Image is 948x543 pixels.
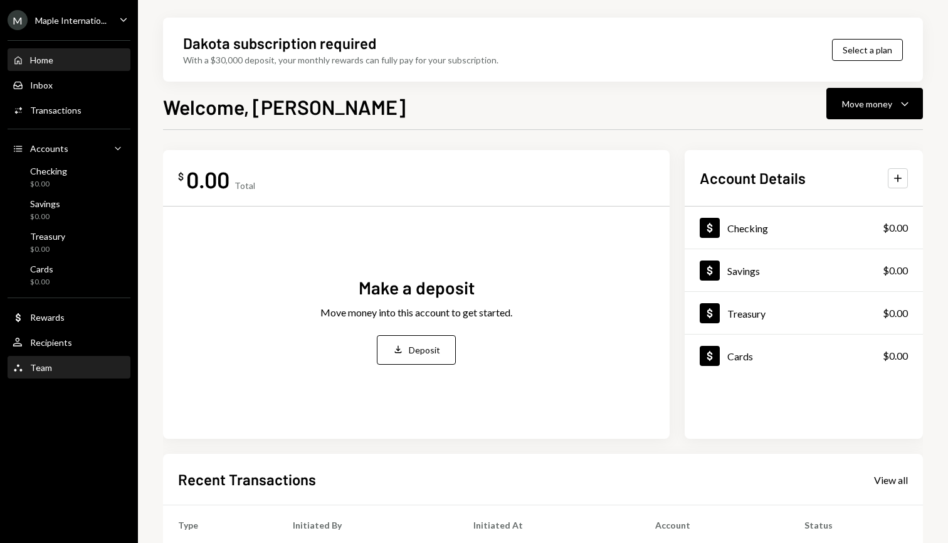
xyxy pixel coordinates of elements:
[234,180,255,191] div: Total
[30,362,52,373] div: Team
[8,48,130,71] a: Home
[832,39,903,61] button: Select a plan
[883,348,908,363] div: $0.00
[30,264,53,274] div: Cards
[8,260,130,290] a: Cards$0.00
[320,305,512,320] div: Move money into this account to get started.
[178,469,316,490] h2: Recent Transactions
[700,168,806,188] h2: Account Details
[30,312,65,323] div: Rewards
[874,473,908,487] a: View all
[30,80,53,90] div: Inbox
[8,73,130,96] a: Inbox
[8,227,130,257] a: Treasury$0.00
[826,88,923,119] button: Move money
[30,198,60,209] div: Savings
[727,350,753,362] div: Cards
[883,263,908,278] div: $0.00
[30,143,68,154] div: Accounts
[30,337,72,348] div: Recipients
[35,15,107,26] div: Maple Internatio...
[685,335,923,377] a: Cards$0.00
[30,105,82,116] div: Transactions
[8,99,130,121] a: Transactions
[30,166,67,176] div: Checking
[727,222,768,234] div: Checking
[883,306,908,321] div: $0.00
[30,55,53,65] div: Home
[163,94,406,119] h1: Welcome, [PERSON_NAME]
[8,356,130,379] a: Team
[8,162,130,192] a: Checking$0.00
[30,231,65,242] div: Treasury
[30,244,65,255] div: $0.00
[883,220,908,235] div: $0.00
[186,165,229,193] div: 0.00
[727,265,760,277] div: Savings
[685,249,923,291] a: Savings$0.00
[685,207,923,249] a: Checking$0.00
[30,277,53,288] div: $0.00
[30,212,60,222] div: $0.00
[359,276,475,300] div: Make a deposit
[8,137,130,159] a: Accounts
[183,53,498,67] div: With a $30,000 deposit, your monthly rewards can fully pay for your subscription.
[178,170,184,183] div: $
[377,335,456,365] button: Deposit
[8,10,28,30] div: M
[183,33,376,53] div: Dakota subscription required
[8,306,130,328] a: Rewards
[842,97,892,110] div: Move money
[8,331,130,353] a: Recipients
[409,343,440,357] div: Deposit
[685,292,923,334] a: Treasury$0.00
[727,308,766,320] div: Treasury
[30,179,67,190] div: $0.00
[874,474,908,487] div: View all
[8,195,130,225] a: Savings$0.00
